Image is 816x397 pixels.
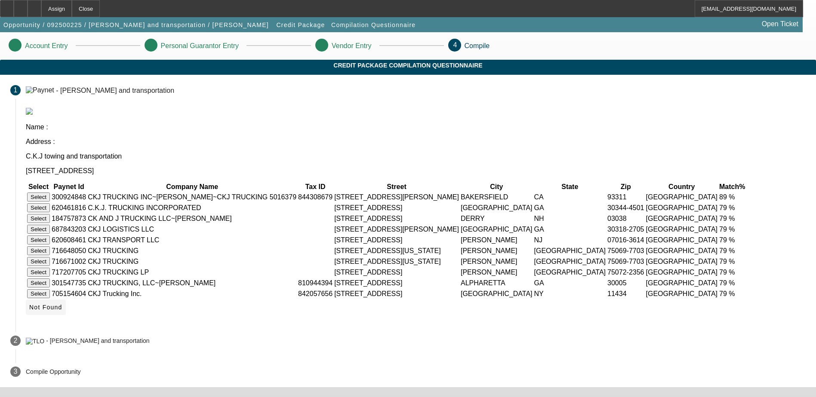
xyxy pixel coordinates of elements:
td: [STREET_ADDRESS] [334,203,459,213]
td: 705154604 [51,289,86,299]
span: Compilation Questionnaire [331,21,416,28]
td: 03038 [607,214,644,223]
span: 4 [453,41,457,49]
td: [STREET_ADDRESS] [334,289,459,299]
td: [GEOGRAPHIC_DATA] [645,278,718,288]
th: State [534,183,607,191]
td: 79 % [719,203,745,213]
p: Vendor Entry [332,42,372,50]
td: 89 % [719,192,745,202]
img: TLO [26,338,44,345]
td: 620461816 [51,203,86,213]
p: [STREET_ADDRESS] [26,167,806,175]
td: CKJ TRUCKING, LLC~[PERSON_NAME] [87,278,297,288]
button: Select [27,214,50,223]
td: CA [534,192,607,202]
td: 620608461 [51,235,86,245]
td: 79 % [719,289,745,299]
td: 75072-2356 [607,267,644,277]
td: CKJ TRANSPORT LLC [87,235,297,245]
button: Select [27,225,50,234]
td: CKJ TRUCKING INC~[PERSON_NAME]~CKJ TRUCKING 5016379 [87,192,297,202]
button: Credit Package [274,17,327,33]
p: Name : [26,123,806,131]
button: Compilation Questionnaire [329,17,418,33]
span: 2 [14,337,18,345]
td: 79 % [719,278,745,288]
td: CKJ LOGISTICS LLC [87,224,297,234]
td: 687843203 [51,224,86,234]
p: Compile Opportunity [26,368,81,375]
td: 79 % [719,246,745,256]
td: [PERSON_NAME] [460,235,533,245]
td: [GEOGRAPHIC_DATA] [645,246,718,256]
td: 07016-3614 [607,235,644,245]
td: [GEOGRAPHIC_DATA] [645,257,718,266]
th: Tax ID [298,183,333,191]
td: [PERSON_NAME] [460,257,533,266]
td: 79 % [719,235,745,245]
td: 11434 [607,289,644,299]
td: 810944394 [298,278,333,288]
td: [STREET_ADDRESS] [334,267,459,277]
td: [GEOGRAPHIC_DATA] [460,203,533,213]
a: Open Ticket [758,17,802,31]
td: [GEOGRAPHIC_DATA] [534,267,607,277]
td: CKJ TRUCKING [87,257,297,266]
td: BAKERSFIELD [460,192,533,202]
button: Select [27,278,50,287]
td: CKJ TRUCKING [87,246,297,256]
p: Personal Guarantor Entry [161,42,239,50]
td: 79 % [719,257,745,266]
td: [GEOGRAPHIC_DATA] [645,224,718,234]
td: 30344-4501 [607,203,644,213]
th: Match% [719,183,745,191]
span: 3 [14,368,18,376]
td: 716648050 [51,246,86,256]
p: Address : [26,138,806,146]
td: 716671002 [51,257,86,266]
td: GA [534,203,607,213]
td: 842057656 [298,289,333,299]
span: Credit Package Compilation Questionnaire [6,62,810,69]
td: [GEOGRAPHIC_DATA] [645,235,718,245]
td: [STREET_ADDRESS] [334,235,459,245]
button: Not Found [26,299,66,315]
td: CKJ Trucking Inc. [87,289,297,299]
td: 30318-2705 [607,224,644,234]
td: 184757873 [51,214,86,223]
button: Select [27,246,50,255]
td: [GEOGRAPHIC_DATA] [534,246,607,256]
td: 300924848 [51,192,86,202]
td: [STREET_ADDRESS][PERSON_NAME] [334,224,459,234]
td: [STREET_ADDRESS] [334,278,459,288]
td: [STREET_ADDRESS][PERSON_NAME] [334,192,459,202]
button: Select [27,235,50,244]
td: 30005 [607,278,644,288]
img: paynet_logo.jpg [26,108,33,115]
td: [PERSON_NAME] [460,246,533,256]
td: DERRY [460,214,533,223]
td: 79 % [719,267,745,277]
td: 75069-7703 [607,246,644,256]
td: GA [534,224,607,234]
td: 301547735 [51,278,86,288]
td: 844308679 [298,192,333,202]
td: [STREET_ADDRESS] [334,214,459,223]
td: [PERSON_NAME] [460,267,533,277]
td: 717207705 [51,267,86,277]
p: C.K.J towing and transportation [26,153,806,160]
td: [GEOGRAPHIC_DATA] [645,214,718,223]
span: Credit Package [276,21,325,28]
td: 79 % [719,214,745,223]
td: [STREET_ADDRESS][US_STATE] [334,257,459,266]
th: Select [27,183,50,191]
button: Select [27,203,50,212]
td: [GEOGRAPHIC_DATA] [534,257,607,266]
td: [GEOGRAPHIC_DATA] [460,289,533,299]
td: [GEOGRAPHIC_DATA] [460,224,533,234]
button: Select [27,192,50,202]
td: ALPHARETTA [460,278,533,288]
td: NH [534,214,607,223]
td: [STREET_ADDRESS][US_STATE] [334,246,459,256]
